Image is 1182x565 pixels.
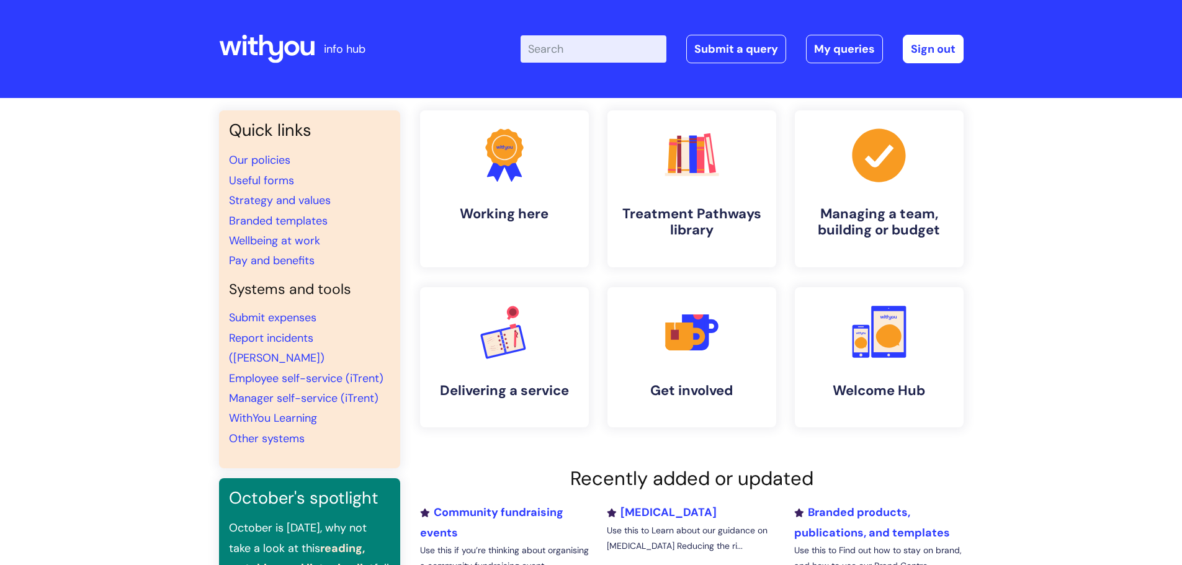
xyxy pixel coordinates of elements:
[420,505,563,540] a: Community fundraising events
[229,411,317,425] a: WithYou Learning
[795,287,964,427] a: Welcome Hub
[607,505,717,520] a: [MEDICAL_DATA]
[229,120,390,140] h3: Quick links
[229,488,390,508] h3: October's spotlight
[229,431,305,446] a: Other systems
[229,331,325,365] a: Report incidents ([PERSON_NAME])
[229,233,320,248] a: Wellbeing at work
[229,193,331,208] a: Strategy and values
[229,213,328,228] a: Branded templates
[903,35,964,63] a: Sign out
[607,523,776,554] p: Use this to Learn about our guidance on [MEDICAL_DATA] Reducing the ri...
[229,281,390,298] h4: Systems and tools
[521,35,964,63] div: | -
[686,35,786,63] a: Submit a query
[805,383,954,399] h4: Welcome Hub
[617,383,766,399] h4: Get involved
[229,153,290,167] a: Our policies
[324,39,365,59] p: info hub
[794,505,950,540] a: Branded products, publications, and templates
[420,287,589,427] a: Delivering a service
[805,206,954,239] h4: Managing a team, building or budget
[229,253,315,268] a: Pay and benefits
[430,206,579,222] h4: Working here
[420,110,589,267] a: Working here
[795,110,964,267] a: Managing a team, building or budget
[229,371,383,386] a: Employee self-service (iTrent)
[806,35,883,63] a: My queries
[229,391,378,406] a: Manager self-service (iTrent)
[229,310,316,325] a: Submit expenses
[607,110,776,267] a: Treatment Pathways library
[229,173,294,188] a: Useful forms
[430,383,579,399] h4: Delivering a service
[617,206,766,239] h4: Treatment Pathways library
[521,35,666,63] input: Search
[420,467,964,490] h2: Recently added or updated
[607,287,776,427] a: Get involved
